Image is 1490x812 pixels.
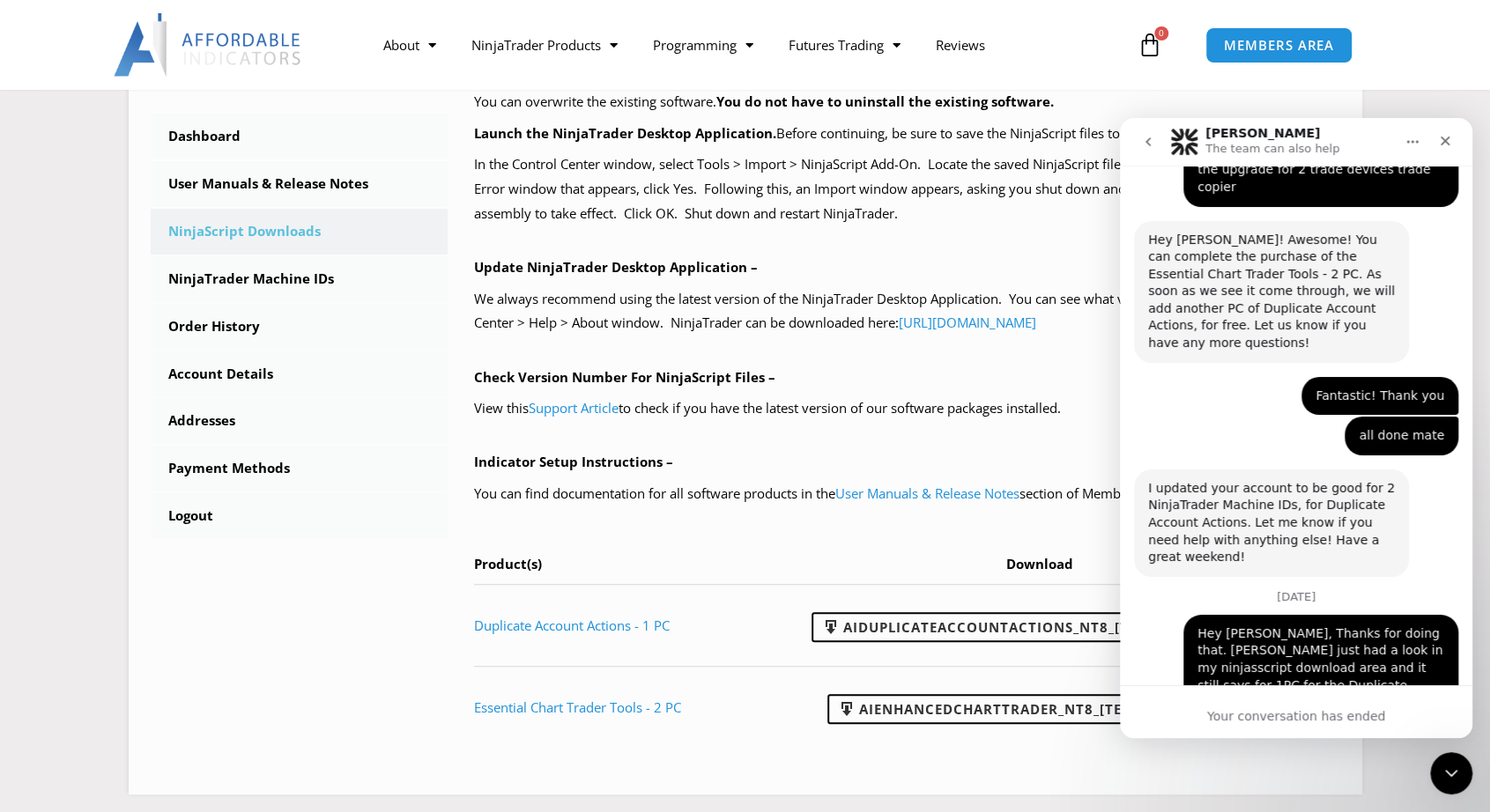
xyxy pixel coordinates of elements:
span: Product(s) [474,555,542,572]
a: Duplicate Account Actions - 1 PC [474,616,670,634]
a: Programming [634,25,770,65]
a: 0 [1111,19,1189,70]
iframe: Intercom live chat [1430,752,1472,794]
a: About [366,25,454,65]
a: Payment Methods [151,446,448,491]
a: Logout [151,493,448,539]
a: Futures Trading [770,25,917,65]
span: Download [1006,555,1073,572]
span: MEMBERS AREA [1224,39,1334,52]
b: Indicator Setup Instructions – [474,453,673,470]
a: NinjaTrader Machine IDs [151,256,448,302]
iframe: Intercom live chat [1120,118,1472,738]
a: User Manuals & Release Notes [151,161,448,207]
a: NinjaScript Downloads [151,209,448,255]
nav: Menu [366,25,1132,65]
a: Essential Chart Trader Tools - 2 PC [474,698,681,716]
a: Order History [151,304,448,350]
a: Support Article [529,399,619,417]
nav: Account pages [151,114,448,539]
a: Addresses [151,398,448,444]
span: 0 [1154,26,1168,41]
b: Launch the NinjaTrader Desktop Application. [474,124,776,142]
p: Before continuing, be sure to save the NinjaScript files to your computer. [474,122,1340,146]
b: Check Version Number For NinjaScript Files – [474,368,775,386]
p: In the Control Center window, select Tools > Import > NinjaScript Add-On. Locate the saved NinjaS... [474,152,1340,226]
img: LogoAI | Affordable Indicators – NinjaTrader [114,13,303,77]
p: View this to check if you have the latest version of our software packages installed. [474,396,1340,421]
a: Dashboard [151,114,448,159]
a: Account Details [151,351,448,397]
a: MEMBERS AREA [1205,27,1353,63]
a: [URL][DOMAIN_NAME] [899,314,1036,331]
a: User Manuals & Release Notes [835,484,1019,502]
p: You can find documentation for all software products in the section of Members Area. [474,482,1340,506]
p: You can overwrite the existing software. [474,90,1340,114]
a: AIDuplicateAccountActions_NT8_[TECHNICAL_ID].zip [812,612,1266,642]
p: We always recommend using the latest version of the NinjaTrader Desktop Application. You can see ... [474,287,1340,336]
a: AIEnhancedChartTrader_NT8_[TECHNICAL_ID].zip [827,694,1251,724]
b: You do not have to uninstall the existing software. [716,92,1054,110]
a: Reviews [917,25,1002,65]
b: Update NinjaTrader Desktop Application – [474,258,758,276]
a: NinjaTrader Products [454,25,634,65]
